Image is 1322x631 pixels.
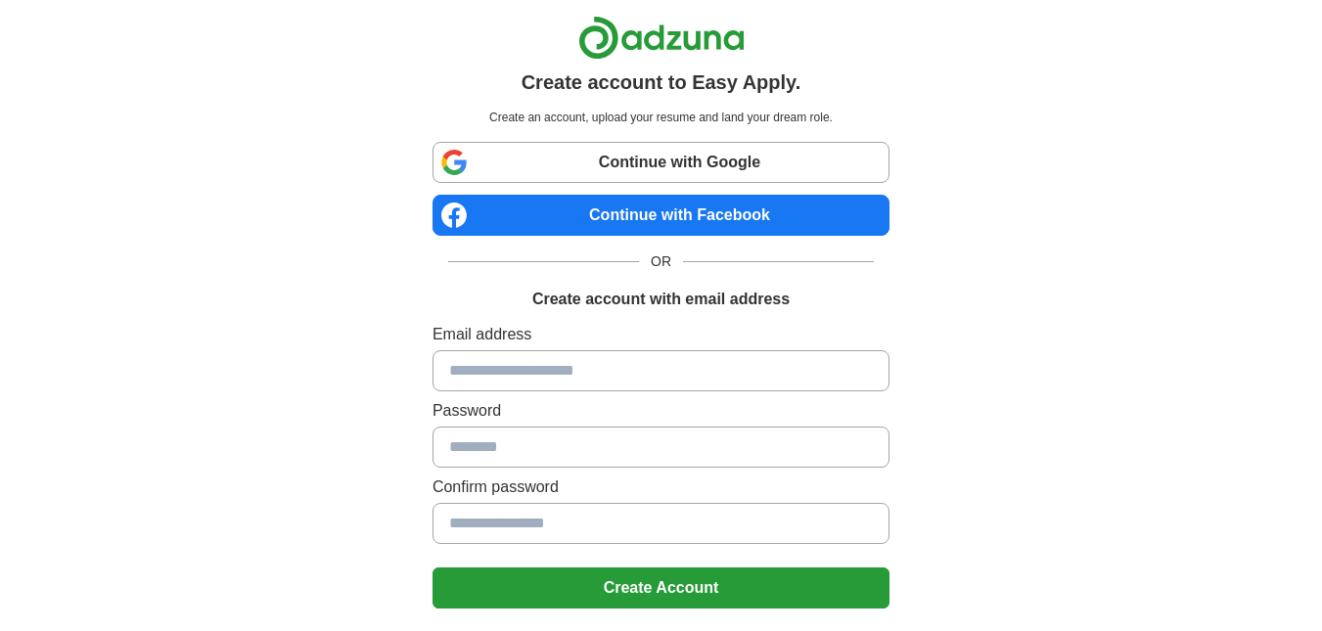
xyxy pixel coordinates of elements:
h1: Create account with email address [532,288,790,311]
button: Create Account [433,567,889,608]
label: Confirm password [433,475,889,499]
h1: Create account to Easy Apply. [522,68,801,97]
span: OR [639,251,683,272]
img: Adzuna logo [578,16,745,60]
p: Create an account, upload your resume and land your dream role. [436,109,886,126]
label: Email address [433,323,889,346]
a: Continue with Facebook [433,195,889,236]
a: Continue with Google [433,142,889,183]
label: Password [433,399,889,423]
